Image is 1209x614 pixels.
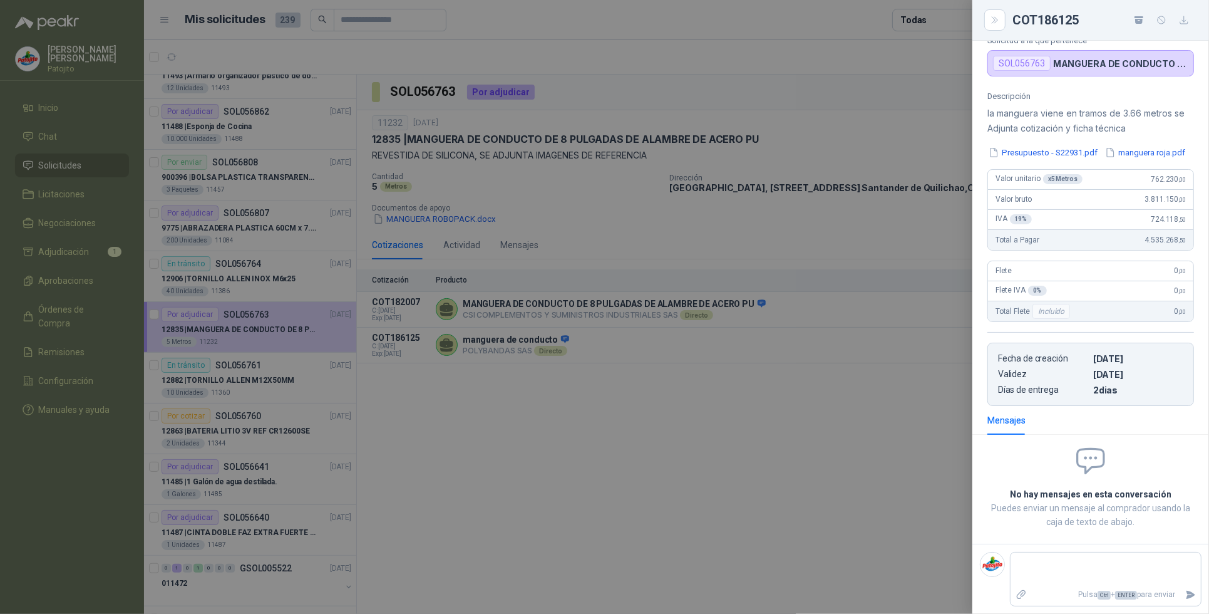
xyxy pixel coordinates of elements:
[995,266,1012,275] span: Flete
[1175,286,1186,295] span: 0
[1043,174,1083,184] div: x 5 Metros
[995,286,1047,296] span: Flete IVA
[1178,268,1186,274] span: ,00
[1053,58,1188,69] p: MANGUERA DE CONDUCTO DE 8 PULGADAS DE ALAMBRE DE ACERO PU
[987,13,1002,28] button: Close
[987,414,1026,427] div: Mensajes
[995,214,1032,224] span: IVA
[987,91,1194,101] p: Descripción
[995,174,1083,184] span: Valor unitario
[1093,369,1183,380] p: [DATE]
[998,353,1088,364] p: Fecha de creación
[993,56,1051,71] div: SOL056763
[998,369,1088,380] p: Validez
[1011,584,1032,606] label: Adjuntar archivos
[1028,286,1047,296] div: 0 %
[1175,307,1186,316] span: 0
[1175,266,1186,275] span: 0
[1151,215,1186,224] span: 724.118
[1093,385,1183,395] p: 2 dias
[1180,584,1201,606] button: Enviar
[987,487,1194,501] h2: No hay mensajes en esta conversación
[998,385,1088,395] p: Días de entrega
[1151,175,1186,184] span: 762.230
[995,195,1032,204] span: Valor bruto
[987,106,1194,136] p: la manguera viene en tramos de 3.66 metros se Adjunta cotización y ficha técnica
[1010,214,1032,224] div: 19 %
[1178,237,1186,244] span: ,50
[1032,584,1181,606] p: Pulsa + para enviar
[987,146,1099,159] button: Presupuesto - S22931.pdf
[1093,353,1183,364] p: [DATE]
[1032,304,1070,319] div: Incluido
[995,236,1039,244] span: Total a Pagar
[1145,195,1186,204] span: 3.811.150
[1178,308,1186,315] span: ,00
[1012,10,1194,30] div: COT186125
[1178,176,1186,183] span: ,00
[1104,146,1186,159] button: manguera roja.pdf
[987,501,1194,529] p: Puedes enviar un mensaje al comprador usando la caja de texto de abajo.
[995,304,1073,319] span: Total Flete
[1145,236,1186,244] span: 4.535.268
[980,553,1004,576] img: Company Logo
[1178,216,1186,223] span: ,50
[1178,196,1186,203] span: ,00
[1178,288,1186,294] span: ,00
[1115,591,1137,600] span: ENTER
[1098,591,1111,600] span: Ctrl
[987,36,1194,45] p: Solicitud a la que pertenece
